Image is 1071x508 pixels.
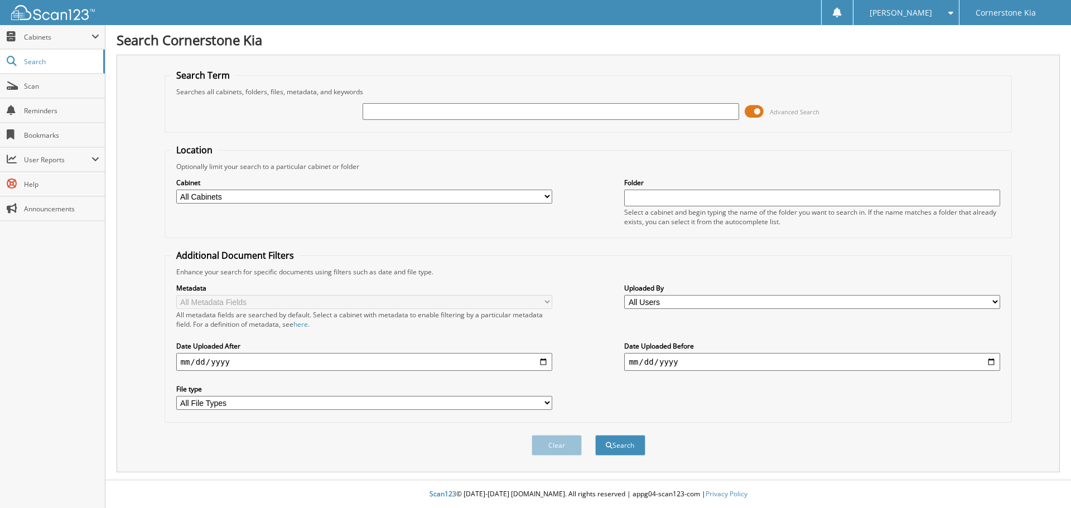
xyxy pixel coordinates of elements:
[171,87,1006,96] div: Searches all cabinets, folders, files, metadata, and keywords
[117,31,1060,49] h1: Search Cornerstone Kia
[24,180,99,189] span: Help
[624,353,1000,371] input: end
[24,81,99,91] span: Scan
[595,435,645,456] button: Search
[171,249,300,262] legend: Additional Document Filters
[976,9,1036,16] span: Cornerstone Kia
[24,130,99,140] span: Bookmarks
[176,384,552,394] label: File type
[176,353,552,371] input: start
[171,144,218,156] legend: Location
[706,489,747,499] a: Privacy Policy
[430,489,456,499] span: Scan123
[176,283,552,293] label: Metadata
[532,435,582,456] button: Clear
[870,9,932,16] span: [PERSON_NAME]
[24,155,91,165] span: User Reports
[171,162,1006,171] div: Optionally limit your search to a particular cabinet or folder
[24,57,98,66] span: Search
[624,283,1000,293] label: Uploaded By
[171,267,1006,277] div: Enhance your search for specific documents using filters such as date and file type.
[176,341,552,351] label: Date Uploaded After
[624,178,1000,187] label: Folder
[624,207,1000,226] div: Select a cabinet and begin typing the name of the folder you want to search in. If the name match...
[176,310,552,329] div: All metadata fields are searched by default. Select a cabinet with metadata to enable filtering b...
[293,320,308,329] a: here
[171,69,235,81] legend: Search Term
[24,106,99,115] span: Reminders
[24,204,99,214] span: Announcements
[105,481,1071,508] div: © [DATE]-[DATE] [DOMAIN_NAME]. All rights reserved | appg04-scan123-com |
[24,32,91,42] span: Cabinets
[176,178,552,187] label: Cabinet
[624,341,1000,351] label: Date Uploaded Before
[11,5,95,20] img: scan123-logo-white.svg
[770,108,819,116] span: Advanced Search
